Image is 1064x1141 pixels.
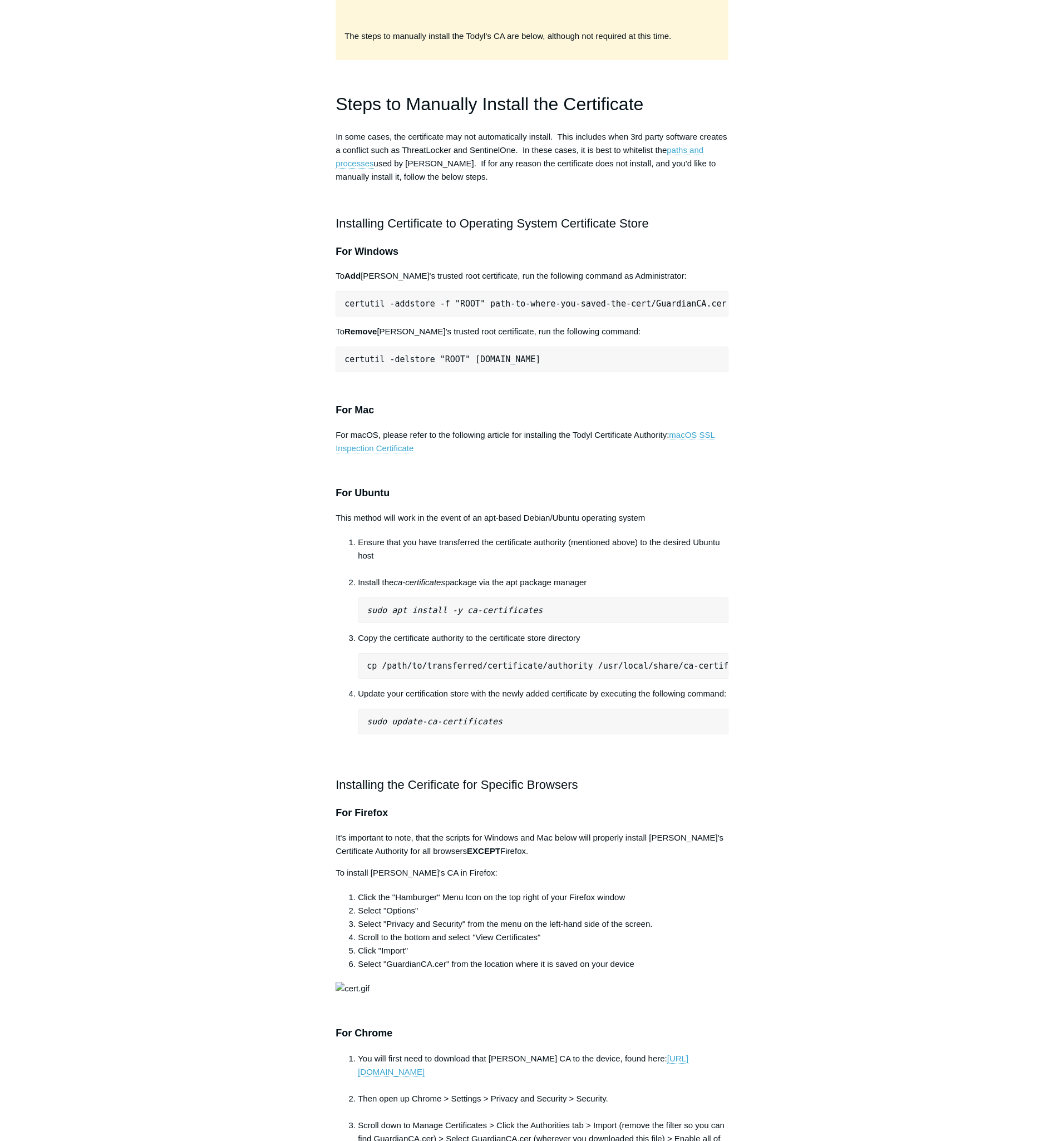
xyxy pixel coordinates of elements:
span: Firefox. [500,846,528,856]
span: Scroll to the bottom and select "View Certificates" [358,932,540,942]
span: For Mac [336,404,374,416]
li: Update your certification store with the newly added certificate by executing the following command: [358,687,728,734]
span: EXCEPT [467,846,500,856]
span: Add [344,271,361,280]
span: [PERSON_NAME]'s trusted root certificate, run the following command: [377,327,641,336]
h3: For Chrome [336,1025,728,1041]
p: For macOS, please refer to the following article for installing the Todyl Certificate Authority: [336,428,728,455]
em: sudo update-ca-certificates [367,717,503,727]
span: Click the "Hamburger" Menu Icon on the top right of your Firefox window [358,892,625,902]
span: Remove [344,327,377,336]
span: To [336,327,344,336]
h1: Steps to Manually Install the Certificate [336,90,728,118]
span: Select "GuardianCA.cer" from the location where it is saved on your device [358,959,634,969]
span: To [336,271,344,280]
span: [PERSON_NAME]'s trusted root certificate, run the following command as Administrator: [361,271,687,280]
span: It's important to note, that the scripts for Windows and Mac below will properly install [PERSON_... [336,833,723,856]
li: Install the package via the apt package manager [358,576,728,623]
span: Select "Options" [358,906,418,915]
span: certutil -addstore -f "ROOT" path-to-where-you-saved-the-cert/GuardianCA.cer [344,299,726,309]
p: The steps to manually install the Todyl's CA are below, although not required at this time. [344,29,720,43]
h2: Installing the Cerificate for Specific Browsers [336,775,728,794]
p: In some cases, the certificate may not automatically install. This includes when 3rd party softwa... [336,130,728,184]
span: For Ubuntu [336,487,390,498]
h2: Installing Certificate to Operating System Certificate Store [336,214,728,233]
span: Select "Privacy and Security" from the menu on the left-hand side of the screen. [358,919,652,928]
span: certutil -delstore "ROOT" [DOMAIN_NAME] [344,354,540,364]
span: This method will work in the event of an apt-based Debian/Ubuntu operating system [336,513,645,522]
span: To install [PERSON_NAME]'s CA in Firefox: [336,868,497,877]
li: Copy the certificate authority to the certificate store directory [358,631,728,679]
em: sudo apt install -y ca-certificates [367,605,543,615]
span: You will first need to download that [PERSON_NAME] CA to the device, found here: [358,1054,688,1077]
em: ca-certificates [393,577,445,587]
span: For Windows [336,246,398,257]
span: Then open up Chrome > Settings > Privacy and Security > Security. [358,1094,608,1103]
pre: cp /path/to/transferred/certificate/authority /usr/local/share/ca-certificates/GuardianCA.cer [358,653,728,679]
span: Click "Import" [358,946,408,955]
span: For Firefox [336,807,388,818]
li: Ensure that you have transferred the certificate authority (mentioned above) to the desired Ubunt... [358,536,728,576]
img: cert.gif [336,982,370,995]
